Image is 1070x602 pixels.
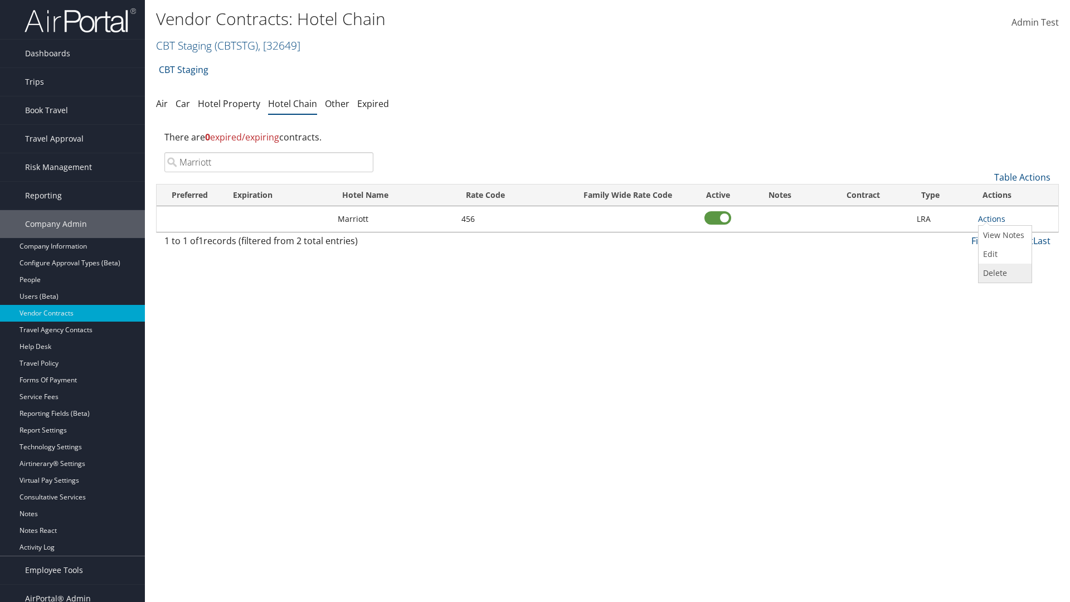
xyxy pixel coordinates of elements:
[972,185,1058,206] th: Actions
[268,98,317,110] a: Hotel Chain
[156,98,168,110] a: Air
[157,185,223,206] th: Preferred: activate to sort column ascending
[156,122,1059,152] div: There are contracts.
[215,38,258,53] span: ( CBTSTG )
[563,185,692,206] th: Family Wide Rate Code: activate to sort column ascending
[25,40,70,67] span: Dashboards
[456,185,564,206] th: Rate Code: activate to sort column ascending
[1011,6,1059,40] a: Admin Test
[176,98,190,110] a: Car
[979,226,1029,245] a: View Notes
[198,235,203,247] span: 1
[156,7,758,31] h1: Vendor Contracts: Hotel Chain
[1033,235,1050,247] a: Last
[25,7,136,33] img: airportal-logo.png
[332,185,456,206] th: Hotel Name: activate to sort column ascending
[1011,16,1059,28] span: Admin Test
[978,213,1005,224] a: Actions
[205,131,279,143] span: expired/expiring
[911,185,973,206] th: Type: activate to sort column ascending
[994,171,1050,183] a: Table Actions
[979,264,1029,283] a: Delete
[25,68,44,96] span: Trips
[198,98,260,110] a: Hotel Property
[456,206,564,232] td: 456
[164,152,373,172] input: Search
[25,153,92,181] span: Risk Management
[815,185,911,206] th: Contract: activate to sort column ascending
[25,125,84,153] span: Travel Approval
[25,182,62,210] span: Reporting
[223,185,332,206] th: Expiration: activate to sort column ascending
[357,98,389,110] a: Expired
[332,206,456,232] td: Marriott
[258,38,300,53] span: , [ 32649 ]
[744,185,816,206] th: Notes: activate to sort column ascending
[25,96,68,124] span: Book Travel
[25,210,87,238] span: Company Admin
[692,185,744,206] th: Active: activate to sort column ascending
[325,98,349,110] a: Other
[156,38,300,53] a: CBT Staging
[159,59,208,81] a: CBT Staging
[205,131,210,143] strong: 0
[25,556,83,584] span: Employee Tools
[979,245,1029,264] a: Edit
[971,235,990,247] a: First
[911,206,973,232] td: LRA
[164,234,373,253] div: 1 to 1 of records (filtered from 2 total entries)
